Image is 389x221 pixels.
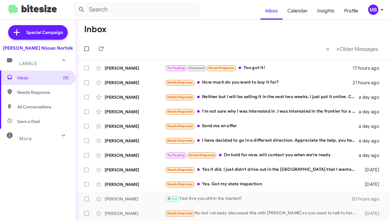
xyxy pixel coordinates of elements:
div: 17 hours ago [353,65,384,71]
div: [DATE] [359,167,384,173]
span: Labels [19,61,37,66]
div: [PERSON_NAME] Nissan Norfolk [3,45,73,51]
span: Needs Response [167,211,193,215]
span: Needs Response [167,182,193,186]
span: (9) [63,75,69,81]
span: Needs Response [189,153,214,157]
h1: Inbox [84,25,106,34]
a: Profile [339,2,363,20]
div: [PERSON_NAME] [105,123,165,129]
a: Insights [312,2,339,20]
div: MB [368,5,378,15]
div: I'm not sure why I was interested in .I was interested in the frontier for a lil while. I'm still... [165,108,359,115]
a: Inbox [260,2,283,20]
span: Needs Response [167,168,193,172]
span: Needs Response [167,81,193,84]
span: Save a Deal [17,118,40,124]
div: [PERSON_NAME] [105,94,165,100]
span: Special Campaign [26,29,63,35]
div: [PERSON_NAME] [105,210,165,216]
div: [PERSON_NAME] [105,152,165,158]
button: MB [363,5,382,15]
div: [PERSON_NAME] [105,181,165,187]
button: Previous [322,43,333,55]
span: Inbox [17,75,69,81]
div: [PERSON_NAME] [105,65,165,71]
div: [DATE] [359,210,384,216]
span: Needs Response [167,139,193,143]
span: Needs Response [17,89,69,95]
div: [PERSON_NAME] [105,80,165,86]
div: Neither but I will be selling it in the next two weeks. I just put it online. Can you give me an ... [165,94,359,101]
div: Yes. Got my state inspection [165,181,359,188]
nav: Page navigation example [323,43,382,55]
div: a day ago [359,138,384,144]
button: Next [333,43,382,55]
div: I have decided to go in a different direction. Appreciate the help, you have nice day [165,137,359,144]
div: Send me an offer [165,123,359,130]
span: Try Pausing [167,153,185,157]
span: 🔥 Hot [167,197,178,201]
span: All Conversations [17,104,51,110]
div: On hold for now, will contact you when we're ready [165,152,359,159]
div: a day ago [359,123,384,129]
div: [PERSON_NAME] [105,138,165,144]
span: Needs Response [167,124,193,128]
span: Needs Response [167,110,193,114]
div: 21 hours ago [353,80,384,86]
div: Yes it did. I just didn't drive out in the [GEOGRAPHIC_DATA] that I wanted but I'm working on it ... [165,166,359,173]
span: Needs Response [167,95,193,99]
div: [DATE] [359,181,384,187]
span: » [336,45,340,53]
div: Yes! Are you still in the market? [165,195,351,202]
div: [PERSON_NAME] [105,109,165,115]
span: Needs Response [208,66,234,70]
span: Unpaused [189,66,204,70]
div: How much do you want to buy it for? [165,79,353,86]
div: a day ago [359,94,384,100]
div: a day ago [359,109,384,115]
div: [PERSON_NAME] [105,196,165,202]
span: More [19,136,32,141]
span: Older Messages [340,46,378,52]
span: Try Pausing [167,66,185,70]
a: Special Campaign [8,25,68,40]
span: « [326,45,329,53]
input: Search [73,2,200,17]
div: 20 hours ago [351,196,384,202]
div: [PERSON_NAME] [105,167,165,173]
div: You got it! [165,64,353,71]
a: Calendar [283,2,312,20]
div: No but I already discussed this with [PERSON_NAME] so you need to talk to her. She said she was p... [165,210,359,217]
div: a day ago [359,152,384,158]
